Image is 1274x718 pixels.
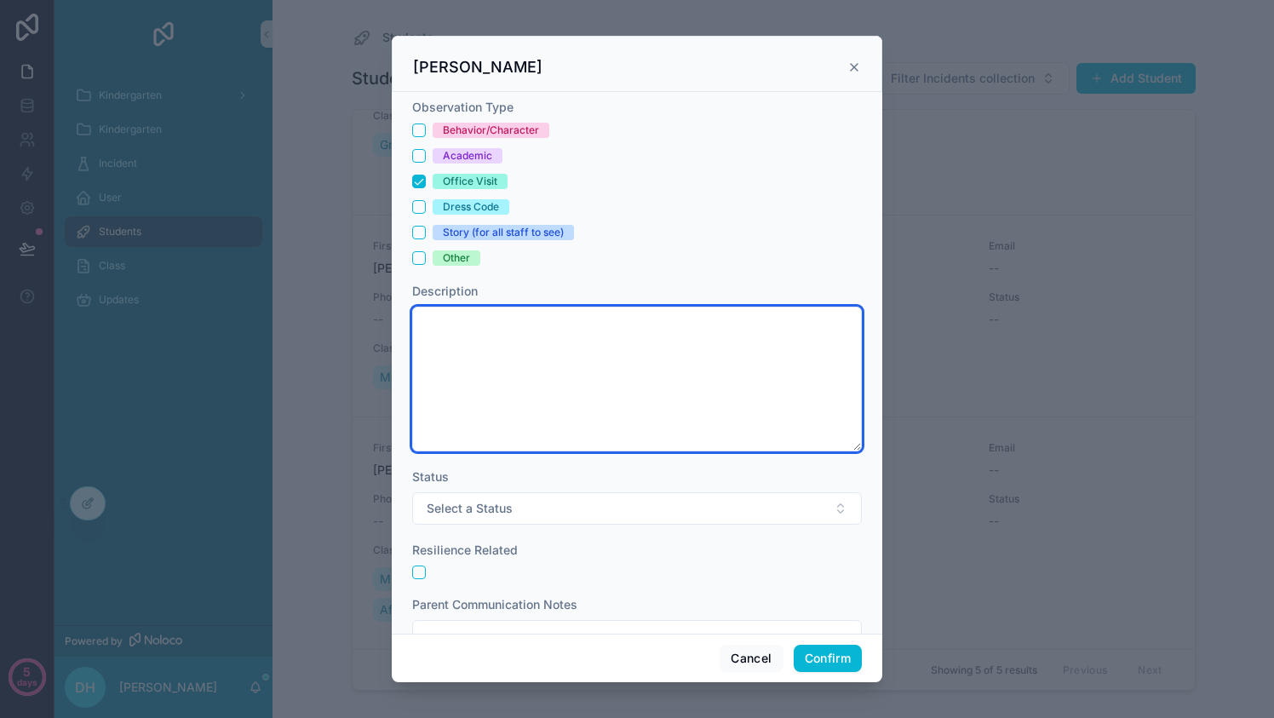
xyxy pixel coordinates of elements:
[412,597,577,612] span: Parent Communication Notes
[443,174,497,189] div: Office Visit
[794,645,862,672] button: Confirm
[720,645,783,672] button: Cancel
[412,469,449,484] span: Status
[443,148,492,164] div: Academic
[443,250,470,266] div: Other
[427,500,513,517] span: Select a Status
[413,57,542,78] h3: [PERSON_NAME]
[443,199,499,215] div: Dress Code
[412,100,514,114] span: Observation Type
[412,543,518,557] span: Resilience Related
[443,123,539,138] div: Behavior/Character
[412,492,862,525] button: Select Button
[443,225,564,240] div: Story (for all staff to see)
[412,284,478,298] span: Description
